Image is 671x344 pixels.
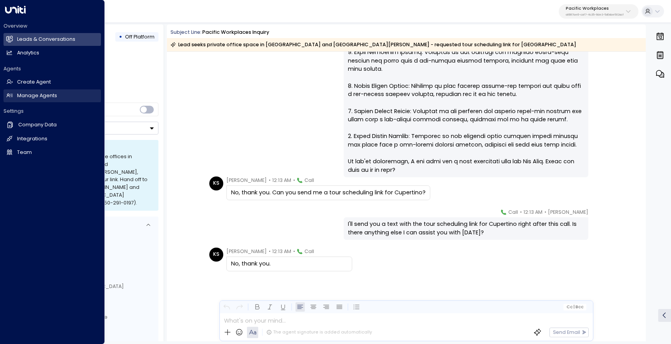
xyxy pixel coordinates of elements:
h2: Manage Agents [17,92,57,100]
a: Team [3,146,101,159]
a: Create Agent [3,76,101,89]
p: Pacific Workplaces [566,6,624,11]
span: 12:13 AM [272,248,291,255]
a: Manage Agents [3,89,101,102]
button: Undo [222,302,231,312]
img: 14_headshot.jpg [591,208,605,222]
h2: Agents [3,65,101,72]
span: Call [304,176,314,184]
span: | [574,305,575,309]
span: Cc Bcc [566,305,584,309]
a: Company Data [3,118,101,131]
button: Cc|Bcc [563,304,586,310]
div: KS [209,176,223,190]
h2: Team [17,149,32,156]
a: Integrations [3,133,101,145]
span: 12:13 AM [523,208,542,216]
div: • [119,31,122,43]
span: • [293,176,295,184]
span: • [520,208,522,216]
h2: Analytics [17,49,39,57]
h2: Company Data [18,121,57,129]
div: The agent signature is added automatically [266,329,372,335]
div: KS [209,248,223,262]
h2: Create Agent [17,79,51,86]
span: [PERSON_NAME] [226,176,267,184]
span: 12:13 AM [272,176,291,184]
h2: Leads & Conversations [17,36,75,43]
div: No, thank you. Can you send me a tour scheduling link for Cupertino? [231,189,426,197]
span: Call [304,248,314,255]
p: a0687ae6-caf7-4c35-8de3-5d0dae502acf [566,13,624,16]
h2: Integrations [17,135,47,143]
h2: Settings [3,108,101,115]
span: • [269,176,271,184]
span: • [269,248,271,255]
span: [PERSON_NAME] [548,208,588,216]
div: Lead seeks private office space in [GEOGRAPHIC_DATA] and [GEOGRAPHIC_DATA][PERSON_NAME] - request... [170,41,576,49]
a: Analytics [3,47,101,59]
button: Pacific Workplacesa0687ae6-caf7-4c35-8de3-5d0dae502acf [559,4,638,19]
div: No, thank you. [231,260,348,268]
span: Off Platform [125,33,155,40]
a: Leads & Conversations [3,33,101,46]
span: • [293,248,295,255]
span: Call [508,208,518,216]
div: I'll send you a text with the tour scheduling link for Cupertino right after this call. Is there ... [348,220,584,237]
span: [PERSON_NAME] [226,248,267,255]
span: Subject Line: [170,29,202,35]
button: Redo [235,302,245,312]
h2: Overview [3,23,101,30]
span: • [544,208,546,216]
div: Pacific Workplaces Inquiry [202,29,269,36]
